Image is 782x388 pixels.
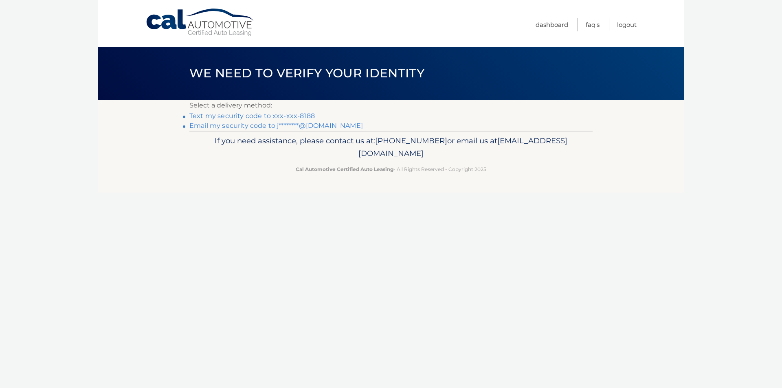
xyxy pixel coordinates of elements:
[617,18,637,31] a: Logout
[586,18,600,31] a: FAQ's
[536,18,568,31] a: Dashboard
[195,165,587,173] p: - All Rights Reserved - Copyright 2025
[189,122,363,129] a: Email my security code to j********@[DOMAIN_NAME]
[189,100,593,111] p: Select a delivery method:
[189,112,315,120] a: Text my security code to xxx-xxx-8188
[195,134,587,160] p: If you need assistance, please contact us at: or email us at
[296,166,393,172] strong: Cal Automotive Certified Auto Leasing
[189,66,424,81] span: We need to verify your identity
[145,8,255,37] a: Cal Automotive
[375,136,447,145] span: [PHONE_NUMBER]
